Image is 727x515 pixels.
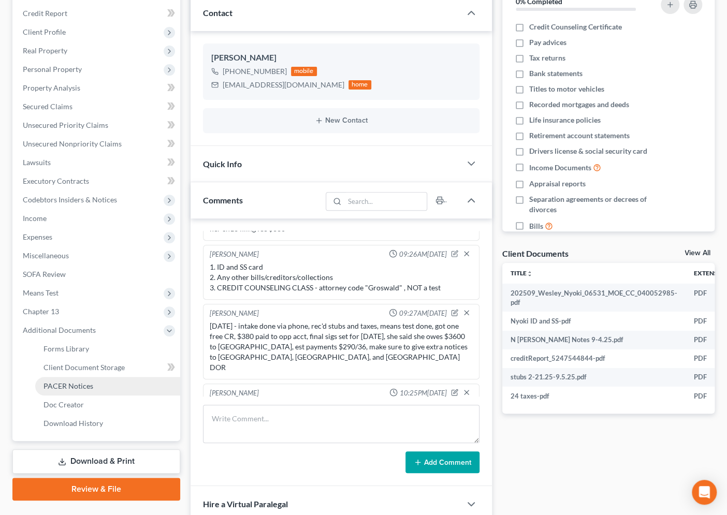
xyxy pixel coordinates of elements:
span: Unsecured Nonpriority Claims [23,139,122,148]
span: Appraisal reports [529,179,586,189]
a: Unsecured Nonpriority Claims [14,135,180,153]
span: Retirement account statements [529,130,630,141]
span: Client Document Storage [43,363,125,372]
a: Download History [35,414,180,433]
span: Life insurance policies [529,115,601,125]
span: Hire a Virtual Paralegal [203,499,288,509]
a: Credit Report [14,4,180,23]
div: [PERSON_NAME] [211,52,471,64]
td: 24 taxes-pdf [502,387,686,405]
span: Doc Creator [43,400,84,409]
td: N [PERSON_NAME] Notes 9-4.25.pdf [502,331,686,349]
span: Lawsuits [23,158,51,167]
a: View All [685,249,710,257]
a: Forms Library [35,340,180,358]
span: Income [23,214,47,223]
span: 09:26AM[DATE] [399,249,447,259]
span: Chapter 13 [23,307,59,316]
div: Client Documents [502,248,569,259]
div: [PERSON_NAME] [210,249,259,260]
td: stubs 2-21.25-9.5.25.pdf [502,368,686,387]
span: 09:27AM[DATE] [399,308,447,318]
span: Real Property [23,46,67,55]
span: Miscellaneous [23,251,69,260]
div: [EMAIL_ADDRESS][DOMAIN_NAME] [223,80,344,90]
button: Add Comment [405,451,479,473]
span: Recorded mortgages and deeds [529,99,629,110]
span: Forms Library [43,344,89,353]
a: Executory Contracts [14,172,180,190]
a: SOFA Review [14,265,180,284]
span: PACER Notices [43,381,93,390]
span: Separation agreements or decrees of divorces [529,194,653,215]
td: Nyoki ID and SS-pdf [502,312,686,330]
td: creditReport_5247544844-pdf [502,349,686,368]
a: Secured Claims [14,97,180,116]
span: Contact [203,8,232,18]
button: New Contact [211,116,471,125]
span: Additional Documents [23,326,96,334]
a: Download & Print [12,449,180,474]
span: Client Profile [23,27,66,36]
div: [DATE] - intake done via phone, rec'd stubs and taxes, means test done, got one free CR, $380 pai... [210,321,473,373]
span: Bank statements [529,68,583,79]
td: 202509_Wesley_Nyoki_06531_MOE_CC_040052985-pdf [502,284,686,312]
a: Unsecured Priority Claims [14,116,180,135]
div: 1. ID and SS card 2. Any other bills/creditors/collections 3. CREDIT COUNSELING CLASS - attorney ... [210,262,473,293]
span: Codebtors Insiders & Notices [23,195,117,204]
span: Tax returns [529,53,565,63]
span: Pay advices [529,37,566,48]
span: Income Documents [529,163,591,173]
span: Titles to motor vehicles [529,84,604,94]
span: Credit Report [23,9,67,18]
a: Titleunfold_more [511,269,533,277]
span: Credit Counseling Certificate [529,22,622,32]
a: PACER Notices [35,377,180,395]
span: Bills [529,221,543,231]
span: Expenses [23,232,52,241]
div: [PERSON_NAME] [210,388,259,399]
span: Unsecured Priority Claims [23,121,108,129]
span: 10:25PM[DATE] [400,388,447,398]
a: Review & File [12,478,180,501]
span: Quick Info [203,159,242,169]
span: Executory Contracts [23,176,89,185]
a: Doc Creator [35,395,180,414]
span: Drivers license & social security card [529,146,647,156]
span: SOFA Review [23,270,66,278]
span: Download History [43,419,103,428]
span: Personal Property [23,65,82,73]
div: [PERSON_NAME] [210,308,259,319]
div: [PHONE_NUMBER] [223,66,287,77]
div: Open Intercom Messenger [692,480,717,505]
a: Property Analysis [14,79,180,97]
input: Search... [345,193,427,210]
div: home [348,80,371,90]
a: Client Document Storage [35,358,180,377]
span: Comments [203,195,243,205]
i: unfold_more [527,271,533,277]
span: Property Analysis [23,83,80,92]
span: Secured Claims [23,102,72,111]
a: Lawsuits [14,153,180,172]
div: mobile [291,67,317,76]
span: Means Test [23,288,59,297]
